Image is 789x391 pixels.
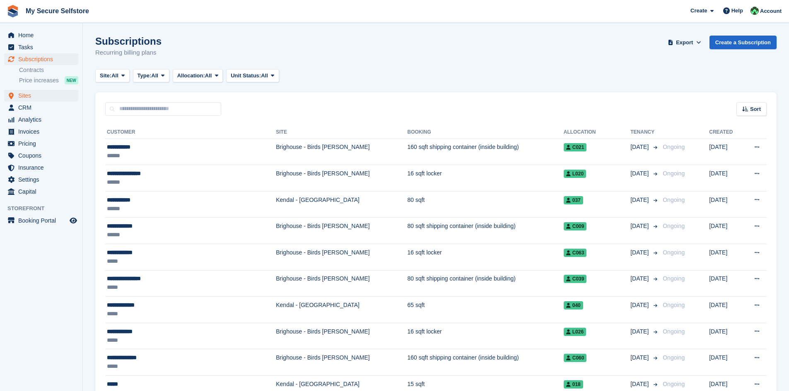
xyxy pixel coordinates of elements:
[663,170,685,177] span: Ongoing
[760,7,782,15] span: Account
[709,244,742,271] td: [DATE]
[7,204,82,213] span: Storefront
[564,301,583,309] span: 040
[138,72,152,80] span: Type:
[177,72,205,80] span: Allocation:
[173,69,223,83] button: Allocation: All
[709,139,742,165] td: [DATE]
[18,174,68,185] span: Settings
[18,150,68,161] span: Coupons
[564,328,586,336] span: L026
[4,90,78,101] a: menu
[95,36,162,47] h1: Subscriptions
[276,139,407,165] td: Brighouse - Birds [PERSON_NAME]
[690,7,707,15] span: Create
[630,143,650,151] span: [DATE]
[111,72,118,80] span: All
[95,48,162,58] p: Recurring billing plans
[4,215,78,226] a: menu
[18,90,68,101] span: Sites
[18,102,68,113] span: CRM
[100,72,111,80] span: Site:
[407,165,563,192] td: 16 sqft locker
[630,196,650,204] span: [DATE]
[564,196,583,204] span: 037
[4,186,78,197] a: menu
[630,301,650,309] span: [DATE]
[18,162,68,173] span: Insurance
[4,126,78,137] a: menu
[407,218,563,244] td: 80 sqft shipping container (inside building)
[750,7,759,15] img: Greg Allsopp
[630,222,650,230] span: [DATE]
[276,191,407,218] td: Kendal - [GEOGRAPHIC_DATA]
[630,327,650,336] span: [DATE]
[276,126,407,139] th: Site
[630,380,650,389] span: [DATE]
[18,186,68,197] span: Capital
[407,126,563,139] th: Booking
[18,126,68,137] span: Invoices
[4,114,78,125] a: menu
[18,114,68,125] span: Analytics
[663,302,685,308] span: Ongoing
[709,218,742,244] td: [DATE]
[663,328,685,335] span: Ongoing
[564,380,583,389] span: 018
[750,105,761,113] span: Sort
[151,72,158,80] span: All
[407,297,563,323] td: 65 sqft
[19,77,59,84] span: Price increases
[663,144,685,150] span: Ongoing
[276,165,407,192] td: Brighouse - Birds [PERSON_NAME]
[18,41,68,53] span: Tasks
[564,354,587,362] span: C060
[676,38,693,47] span: Export
[663,223,685,229] span: Ongoing
[4,174,78,185] a: menu
[564,249,587,257] span: C063
[564,275,587,283] span: C039
[276,244,407,271] td: Brighouse - Birds [PERSON_NAME]
[630,353,650,362] span: [DATE]
[133,69,169,83] button: Type: All
[731,7,743,15] span: Help
[18,138,68,149] span: Pricing
[709,349,742,376] td: [DATE]
[407,191,563,218] td: 80 sqft
[407,244,563,271] td: 16 sqft locker
[276,323,407,349] td: Brighouse - Birds [PERSON_NAME]
[663,354,685,361] span: Ongoing
[68,216,78,225] a: Preview store
[4,102,78,113] a: menu
[407,349,563,376] td: 160 sqft shipping container (inside building)
[564,143,587,151] span: C021
[709,270,742,297] td: [DATE]
[276,349,407,376] td: Brighouse - Birds [PERSON_NAME]
[4,150,78,161] a: menu
[4,41,78,53] a: menu
[663,381,685,387] span: Ongoing
[276,218,407,244] td: Brighouse - Birds [PERSON_NAME]
[709,297,742,323] td: [DATE]
[4,29,78,41] a: menu
[65,76,78,84] div: NEW
[19,66,78,74] a: Contracts
[630,126,659,139] th: Tenancy
[407,270,563,297] td: 80 sqft shipping container (inside building)
[276,270,407,297] td: Brighouse - Birds [PERSON_NAME]
[22,4,92,18] a: My Secure Selfstore
[105,126,276,139] th: Customer
[666,36,703,49] button: Export
[407,323,563,349] td: 16 sqft locker
[630,248,650,257] span: [DATE]
[564,222,587,230] span: C009
[231,72,261,80] span: Unit Status:
[709,36,777,49] a: Create a Subscription
[18,29,68,41] span: Home
[205,72,212,80] span: All
[4,53,78,65] a: menu
[564,170,586,178] span: L020
[226,69,279,83] button: Unit Status: All
[663,197,685,203] span: Ongoing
